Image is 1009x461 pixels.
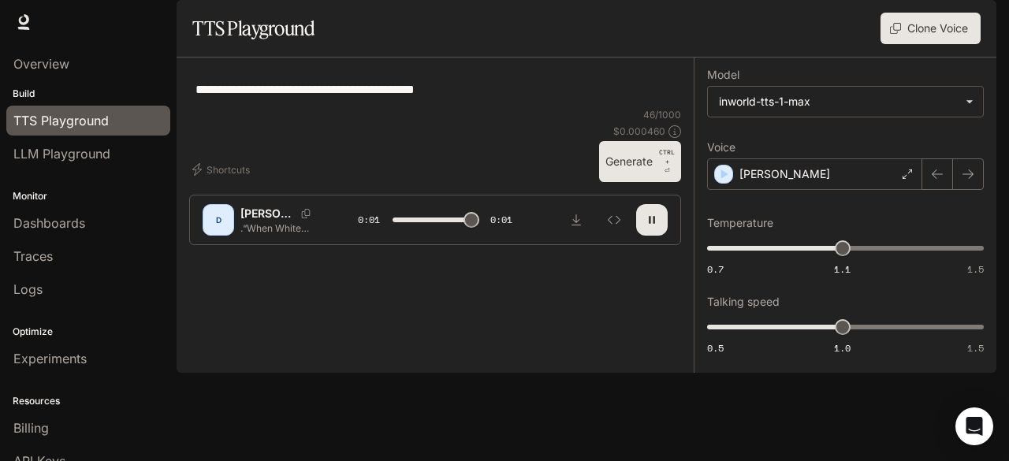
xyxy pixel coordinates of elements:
[707,142,735,153] p: Voice
[240,221,320,235] p: .“When White came back, the colony was silent.
[240,206,295,221] p: [PERSON_NAME]
[719,94,958,110] div: inworld-tts-1-max
[192,13,315,44] h1: TTS Playground
[707,341,724,355] span: 0.5
[967,341,984,355] span: 1.5
[834,262,851,276] span: 1.1
[881,13,981,44] button: Clone Voice
[189,157,256,182] button: Shortcuts
[598,204,630,236] button: Inspect
[659,147,675,176] p: ⏎
[955,407,993,445] div: Open Intercom Messenger
[707,262,724,276] span: 0.7
[295,209,317,218] button: Copy Voice ID
[834,341,851,355] span: 1.0
[707,217,773,229] p: Temperature
[707,69,739,80] p: Model
[206,207,231,232] div: D
[707,296,780,307] p: Talking speed
[599,141,681,182] button: GenerateCTRL +⏎
[659,147,675,166] p: CTRL +
[967,262,984,276] span: 1.5
[739,166,830,182] p: [PERSON_NAME]
[708,87,983,117] div: inworld-tts-1-max
[490,212,512,228] span: 0:01
[613,125,665,138] p: $ 0.000460
[560,204,592,236] button: Download audio
[358,212,380,228] span: 0:01
[643,108,681,121] p: 46 / 1000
